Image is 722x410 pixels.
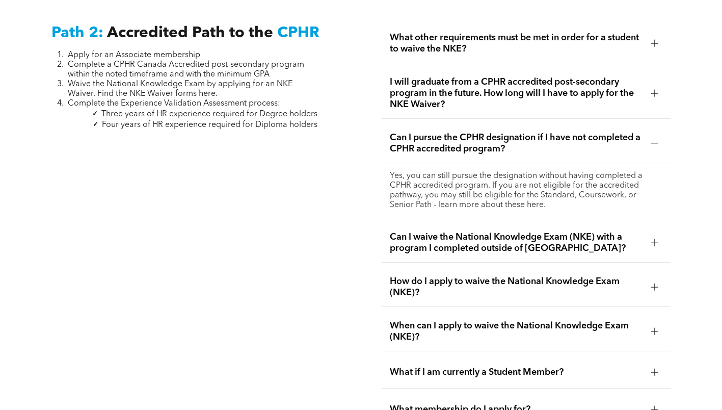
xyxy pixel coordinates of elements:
p: Yes, you can still pursue the designation without having completed a CPHR accredited program. If ... [390,171,662,210]
span: When can I apply to waive the National Knowledge Exam (NKE)? [390,320,643,343]
span: Can I waive the National Knowledge Exam (NKE) with a program I completed outside of [GEOGRAPHIC_D... [390,232,643,254]
span: Three years of HR experience required for Degree holders [101,110,317,118]
span: Can I pursue the CPHR designation if I have not completed a CPHR accredited program? [390,132,643,155]
span: How do I apply to waive the National Knowledge Exam (NKE)? [390,276,643,298]
span: Four years of HR experience required for Diploma holders [102,121,317,129]
span: What if I am currently a Student Member? [390,367,643,378]
span: What other requirements must be met in order for a student to waive the NKE? [390,32,643,55]
span: I will graduate from a CPHR accredited post-secondary program in the future. How long will I have... [390,76,643,110]
span: Apply for an Associate membership [68,51,200,59]
span: Waive the National Knowledge Exam by applying for an NKE Waiver. Find the NKE Waiver forms here. [68,80,292,98]
span: Path 2: [51,25,103,41]
span: CPHR [277,25,319,41]
span: Complete a CPHR Canada Accredited post-secondary program within the noted timeframe and with the ... [68,61,304,79]
span: Complete the Experience Validation Assessment process: [68,99,280,108]
span: Accredited Path to the [107,25,273,41]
